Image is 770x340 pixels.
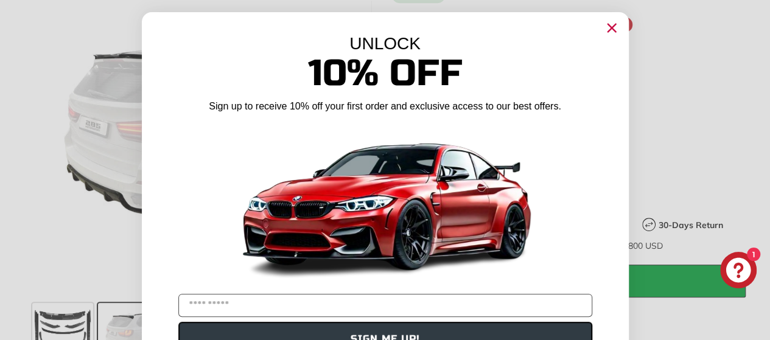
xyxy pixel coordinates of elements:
inbox-online-store-chat: Shopify online store chat [716,252,760,291]
span: 10% Off [308,51,463,95]
input: YOUR EMAIL [178,294,592,317]
img: Banner showing BMW 4 Series Body kit [233,118,537,289]
span: UNLOCK [349,34,421,53]
button: Close dialog [602,18,621,38]
span: Sign up to receive 10% off your first order and exclusive access to our best offers. [209,101,561,111]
